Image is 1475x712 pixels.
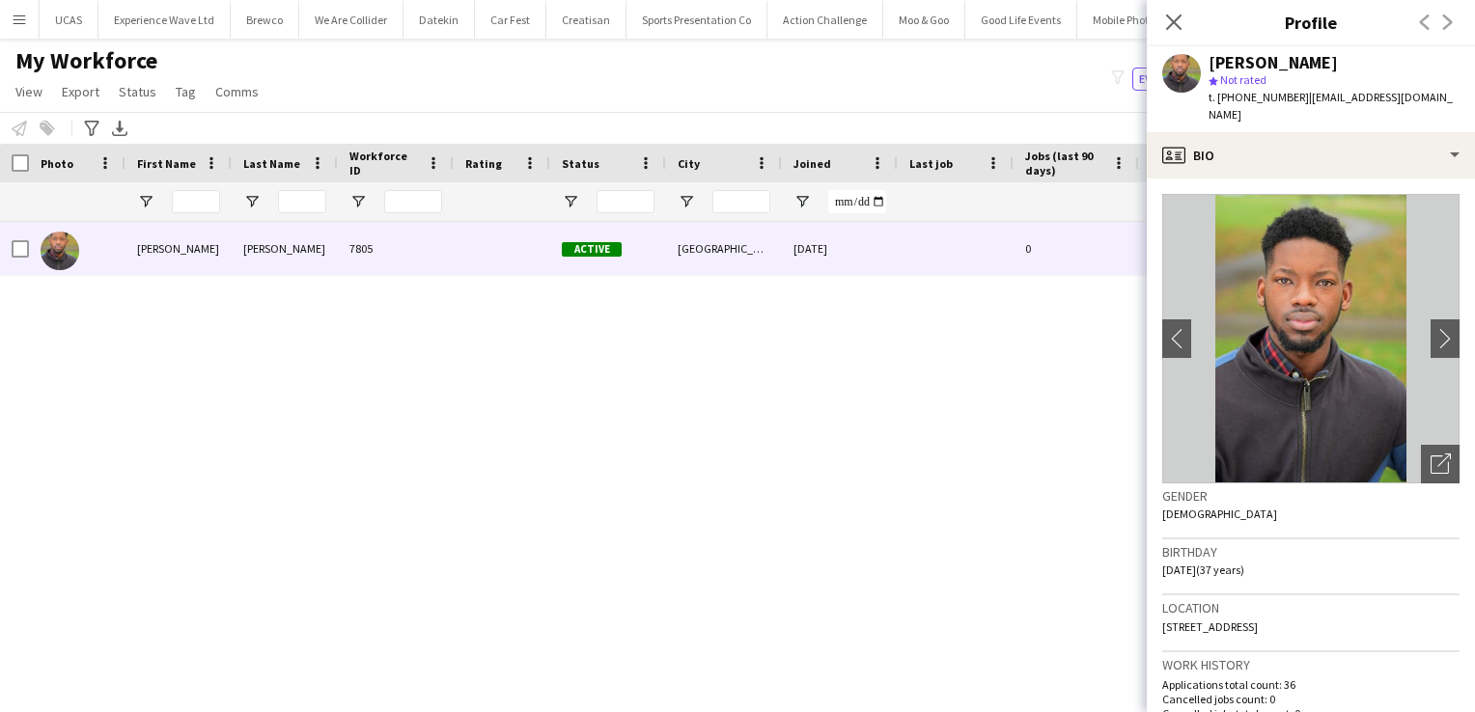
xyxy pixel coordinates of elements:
span: Tag [176,83,196,100]
div: [PERSON_NAME] [1209,54,1338,71]
button: UCAS [40,1,98,39]
span: Status [119,83,156,100]
input: Last Name Filter Input [278,190,326,213]
span: View [15,83,42,100]
span: Last Name [243,156,300,171]
h3: Location [1162,599,1460,616]
div: [DATE] [782,222,898,275]
app-action-btn: Export XLSX [108,117,131,140]
span: My Workforce [15,46,157,75]
button: Open Filter Menu [243,193,261,210]
button: Everyone4,800 [1132,68,1229,91]
h3: Profile [1147,10,1475,35]
a: Status [111,79,164,104]
div: 7805 [338,222,454,275]
input: Joined Filter Input [828,190,886,213]
input: First Name Filter Input [172,190,220,213]
h3: Birthday [1162,543,1460,561]
span: Joined [793,156,831,171]
span: [STREET_ADDRESS] [1162,619,1258,634]
button: Action Challenge [767,1,883,39]
button: Experience Wave Ltd [98,1,231,39]
button: Good Life Events [965,1,1077,39]
span: First Name [137,156,196,171]
span: Workforce ID [349,149,419,178]
button: Brewco [231,1,299,39]
button: Open Filter Menu [562,193,579,210]
span: Export [62,83,99,100]
button: We Are Collider [299,1,404,39]
span: Jobs (last 90 days) [1025,149,1104,178]
span: | [EMAIL_ADDRESS][DOMAIN_NAME] [1209,90,1453,122]
button: Open Filter Menu [349,193,367,210]
h3: Work history [1162,656,1460,673]
button: Open Filter Menu [678,193,695,210]
img: Howard Wright [41,232,79,270]
input: Status Filter Input [597,190,654,213]
span: City [678,156,700,171]
p: Applications total count: 36 [1162,677,1460,692]
button: Sports Presentation Co [626,1,767,39]
a: Comms [208,79,266,104]
button: Open Filter Menu [793,193,811,210]
div: 0 [1014,222,1139,275]
a: Tag [168,79,204,104]
div: Bio [1147,132,1475,178]
div: [GEOGRAPHIC_DATA] [666,222,782,275]
button: Car Fest [475,1,546,39]
span: Not rated [1220,72,1266,87]
div: [PERSON_NAME] [232,222,338,275]
button: Moo & Goo [883,1,965,39]
button: Creatisan [546,1,626,39]
span: Active [562,242,622,257]
a: View [8,79,50,104]
img: Crew avatar or photo [1162,194,1460,483]
span: Last job [909,156,953,171]
div: [PERSON_NAME] [125,222,232,275]
p: Cancelled jobs count: 0 [1162,692,1460,706]
span: Comms [215,83,259,100]
button: Mobile Photo Booth [GEOGRAPHIC_DATA] [1077,1,1310,39]
input: City Filter Input [712,190,770,213]
button: Datekin [404,1,475,39]
span: t. [PHONE_NUMBER] [1209,90,1309,104]
span: [DATE] (37 years) [1162,562,1244,577]
span: Rating [465,156,502,171]
span: [DEMOGRAPHIC_DATA] [1162,507,1277,521]
app-action-btn: Advanced filters [80,117,103,140]
span: Status [562,156,599,171]
div: Open photos pop-in [1421,445,1460,483]
a: Export [54,79,107,104]
h3: Gender [1162,487,1460,505]
input: Workforce ID Filter Input [384,190,442,213]
button: Open Filter Menu [137,193,154,210]
span: Photo [41,156,73,171]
